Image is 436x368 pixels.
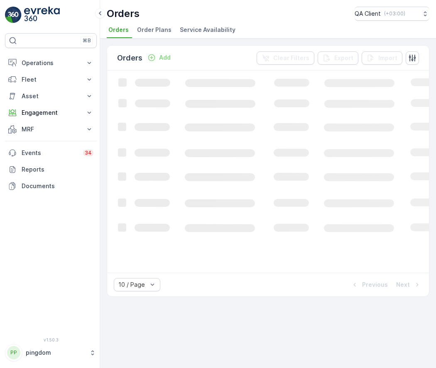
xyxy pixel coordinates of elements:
button: Clear Filters [257,51,314,65]
a: Documents [5,178,97,194]
button: MRF [5,121,97,138]
p: ⌘B [83,37,91,44]
button: Fleet [5,71,97,88]
p: 34 [85,150,92,156]
button: Engagement [5,104,97,121]
p: Orders [117,52,142,64]
p: Asset [22,92,80,100]
button: Previous [350,280,389,290]
a: Reports [5,161,97,178]
p: Documents [22,182,93,190]
button: Import [362,51,402,65]
button: Asset [5,88,97,104]
p: Import [378,54,397,62]
p: Fleet [22,75,80,84]
button: Operations [5,55,97,71]
p: Add [159,53,171,62]
button: Add [144,53,174,63]
p: Events [22,149,78,157]
button: QA Client(+03:00) [355,7,429,21]
p: Operations [22,59,80,67]
p: MRF [22,125,80,133]
span: Service Availability [180,26,235,34]
a: Events34 [5,145,97,161]
p: Export [334,54,353,62]
button: PPpingdom [5,344,97,361]
p: pingdom [26,349,85,357]
p: Reports [22,165,93,174]
img: logo_light-DOdMpM7g.png [24,7,60,23]
div: PP [7,346,20,359]
button: Next [395,280,422,290]
p: Clear Filters [273,54,309,62]
p: Orders [107,7,140,20]
span: Orders [108,26,129,34]
img: logo [5,7,22,23]
p: ( +03:00 ) [384,10,405,17]
p: QA Client [355,10,381,18]
p: Next [396,281,410,289]
button: Export [318,51,358,65]
span: Order Plans [137,26,171,34]
p: Engagement [22,109,80,117]
span: v 1.50.3 [5,337,97,342]
p: Previous [362,281,388,289]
